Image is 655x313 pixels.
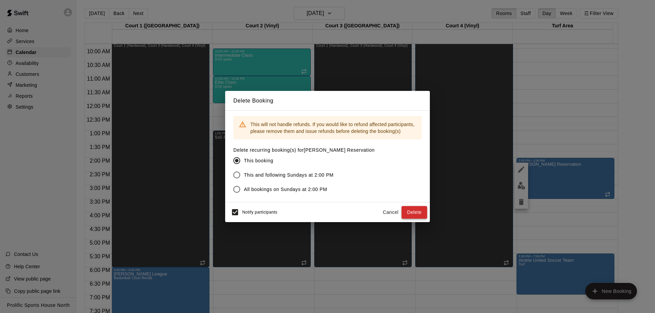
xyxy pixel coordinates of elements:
span: This booking [244,157,273,164]
button: Delete [402,206,427,219]
div: This will not handle refunds. If you would like to refund affected participants, please remove th... [250,118,416,137]
span: This and following Sundays at 2:00 PM [244,172,334,179]
span: All bookings on Sundays at 2:00 PM [244,186,327,193]
span: Notify participants [242,210,277,215]
label: Delete recurring booking(s) for [PERSON_NAME] Reservation [233,147,375,153]
button: Cancel [380,206,402,219]
h2: Delete Booking [225,91,430,111]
